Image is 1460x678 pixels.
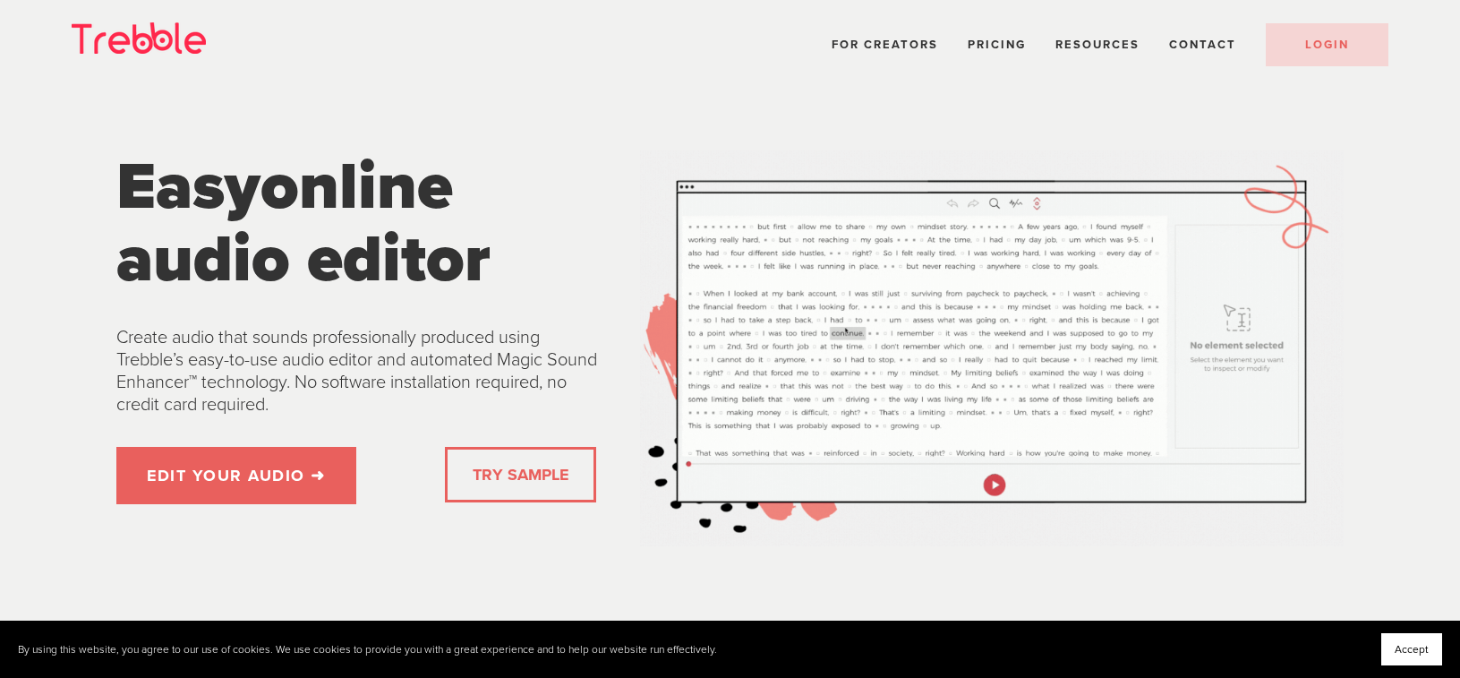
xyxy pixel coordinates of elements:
[116,447,356,504] a: EDIT YOUR AUDIO ➜
[640,150,1343,546] img: Trebble Audio Editor Demo Gif
[465,457,576,493] a: TRY SAMPLE
[1169,38,1236,52] a: Contact
[832,38,938,52] a: For Creators
[72,22,206,54] img: Trebble
[1381,633,1442,665] button: Accept
[968,38,1026,52] a: Pricing
[116,327,610,416] p: Create audio that sounds professionally produced using Trebble’s easy-to-use audio editor and aut...
[1395,643,1429,656] span: Accept
[1055,38,1140,52] span: Resources
[116,147,260,227] span: Easy
[1266,23,1388,66] a: LOGIN
[1305,38,1349,52] span: LOGIN
[18,643,717,657] p: By using this website, you agree to our use of cookies. We use cookies to provide you with a grea...
[116,150,610,296] h1: online audio editor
